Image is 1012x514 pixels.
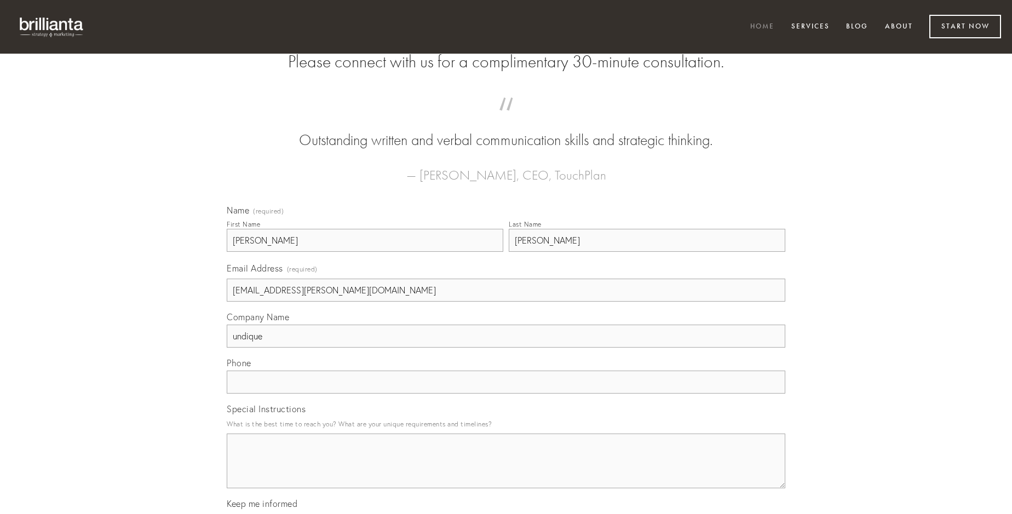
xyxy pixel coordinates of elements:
[227,417,785,431] p: What is the best time to reach you? What are your unique requirements and timelines?
[227,51,785,72] h2: Please connect with us for a complimentary 30-minute consultation.
[878,18,920,36] a: About
[839,18,875,36] a: Blog
[227,357,251,368] span: Phone
[287,262,318,276] span: (required)
[784,18,837,36] a: Services
[509,220,542,228] div: Last Name
[11,11,93,43] img: brillianta - research, strategy, marketing
[253,208,284,215] span: (required)
[743,18,781,36] a: Home
[929,15,1001,38] a: Start Now
[227,263,283,274] span: Email Address
[244,108,768,130] span: “
[227,311,289,322] span: Company Name
[244,151,768,186] figcaption: — [PERSON_NAME], CEO, TouchPlan
[227,498,297,509] span: Keep me informed
[227,403,306,414] span: Special Instructions
[244,108,768,151] blockquote: Outstanding written and verbal communication skills and strategic thinking.
[227,205,249,216] span: Name
[227,220,260,228] div: First Name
